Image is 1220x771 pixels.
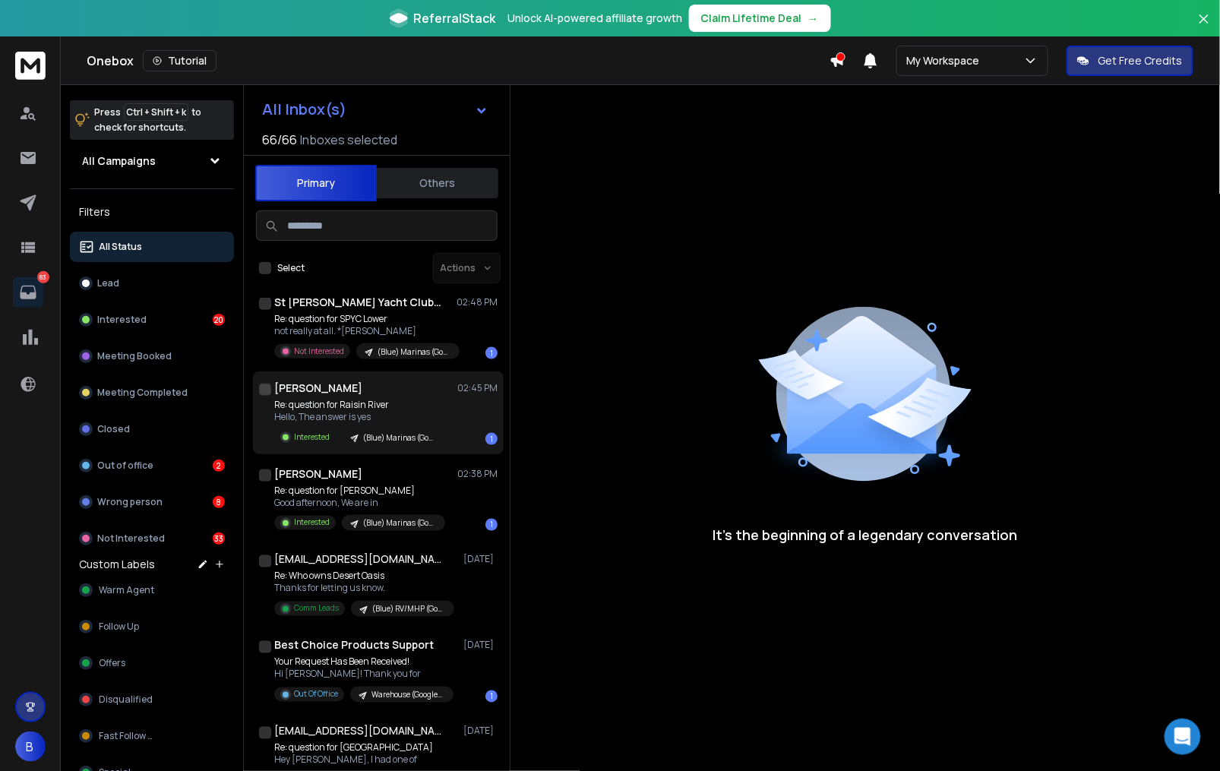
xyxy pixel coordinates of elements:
[274,638,434,653] h1: Best Choice Products Support
[363,518,436,529] p: (Blue) Marinas (Google) - Campaign
[274,411,445,423] p: Hello, The answer is yes
[143,50,217,71] button: Tutorial
[274,742,457,754] p: Re: question for [GEOGRAPHIC_DATA]
[70,305,234,335] button: Interested20
[213,496,225,508] div: 8
[97,350,172,362] p: Meeting Booked
[70,414,234,444] button: Closed
[1165,719,1201,755] iframe: Intercom live chat
[463,640,498,652] p: [DATE]
[274,485,445,497] p: Re: question for [PERSON_NAME]
[294,346,344,357] p: Not Interested
[485,433,498,445] div: 1
[70,341,234,371] button: Meeting Booked
[99,241,142,253] p: All Status
[1098,53,1183,68] p: Get Free Credits
[213,532,225,545] div: 33
[87,50,830,71] div: Onebox
[70,523,234,554] button: Not Interested33
[97,532,165,545] p: Not Interested
[79,557,155,572] h3: Custom Labels
[262,131,297,149] span: 66 / 66
[274,754,457,766] p: Hey [PERSON_NAME], I had one of
[1067,46,1193,76] button: Get Free Credits
[70,378,234,408] button: Meeting Completed
[99,584,154,596] span: Warm Agent
[808,11,819,26] span: →
[70,146,234,176] button: All Campaigns
[294,603,339,615] p: Comm Leads
[371,690,444,701] p: Warehouse (Google) - Campaign
[70,648,234,678] button: Offers
[274,583,454,595] p: Thanks for letting us know.
[97,387,188,399] p: Meeting Completed
[99,657,125,669] span: Offers
[97,277,119,289] p: Lead
[70,201,234,223] h3: Filters
[99,694,153,706] span: Disqualified
[485,690,498,703] div: 1
[274,497,445,509] p: Good afternoon, We are in
[37,271,49,283] p: 83
[378,346,450,358] p: (Blue) Marinas (Google) - Campaign
[82,153,156,169] h1: All Campaigns
[294,689,338,700] p: Out Of Office
[262,102,346,117] h1: All Inbox(s)
[689,5,831,32] button: Claim Lifetime Deal→
[457,296,498,308] p: 02:48 PM
[213,314,225,326] div: 20
[508,11,683,26] p: Unlock AI-powered affiliate growth
[274,668,454,681] p: Hi [PERSON_NAME]! Thank you for
[70,611,234,642] button: Follow Up
[274,466,362,482] h1: [PERSON_NAME]
[15,732,46,762] button: B
[97,423,130,435] p: Closed
[70,487,234,517] button: Wrong person8
[277,262,305,274] label: Select
[294,517,330,529] p: Interested
[13,277,43,308] a: 83
[213,460,225,472] div: 2
[274,656,454,668] p: Your Request Has Been Received!
[70,684,234,715] button: Disqualified
[99,730,160,742] span: Fast Follow Up
[70,268,234,299] button: Lead
[372,604,445,615] p: (Blue) RV/MHP (Google) - Campaign
[457,382,498,394] p: 02:45 PM
[274,325,457,337] p: not really at all. *[PERSON_NAME]
[70,721,234,751] button: Fast Follow Up
[70,450,234,481] button: Out of office2
[255,165,377,201] button: Primary
[1194,9,1214,46] button: Close banner
[485,347,498,359] div: 1
[906,53,986,68] p: My Workspace
[485,519,498,531] div: 1
[94,105,201,135] p: Press to check for shortcuts.
[250,94,501,125] button: All Inbox(s)
[97,314,147,326] p: Interested
[274,313,457,325] p: Re: question for SPYC Lower
[274,724,441,739] h1: [EMAIL_ADDRESS][DOMAIN_NAME]
[99,621,139,633] span: Follow Up
[463,725,498,738] p: [DATE]
[70,575,234,605] button: Warm Agent
[300,131,397,149] h3: Inboxes selected
[274,570,454,583] p: Re: Who owns Desert Oasis
[274,381,362,396] h1: [PERSON_NAME]
[97,460,153,472] p: Out of office
[274,399,445,411] p: Re: question for Raisin River
[457,468,498,480] p: 02:38 PM
[70,232,234,262] button: All Status
[97,496,163,508] p: Wrong person
[463,554,498,566] p: [DATE]
[124,103,188,121] span: Ctrl + Shift + k
[377,166,498,200] button: Others
[414,9,496,27] span: ReferralStack
[294,431,330,443] p: Interested
[713,524,1018,545] p: It’s the beginning of a legendary conversation
[274,552,441,567] h1: [EMAIL_ADDRESS][DOMAIN_NAME]
[363,432,436,444] p: (Blue) Marinas (Google) - Campaign
[274,295,441,310] h1: St [PERSON_NAME] Yacht Club Office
